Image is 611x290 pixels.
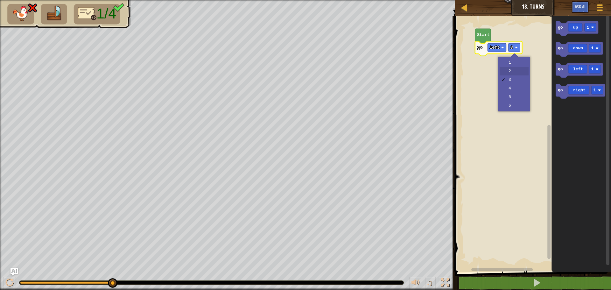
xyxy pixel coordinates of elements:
[509,69,524,74] div: 2
[509,103,524,108] div: 6
[509,77,524,82] div: 3
[509,60,524,65] div: 1
[509,95,524,99] div: 5
[509,86,524,91] div: 4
